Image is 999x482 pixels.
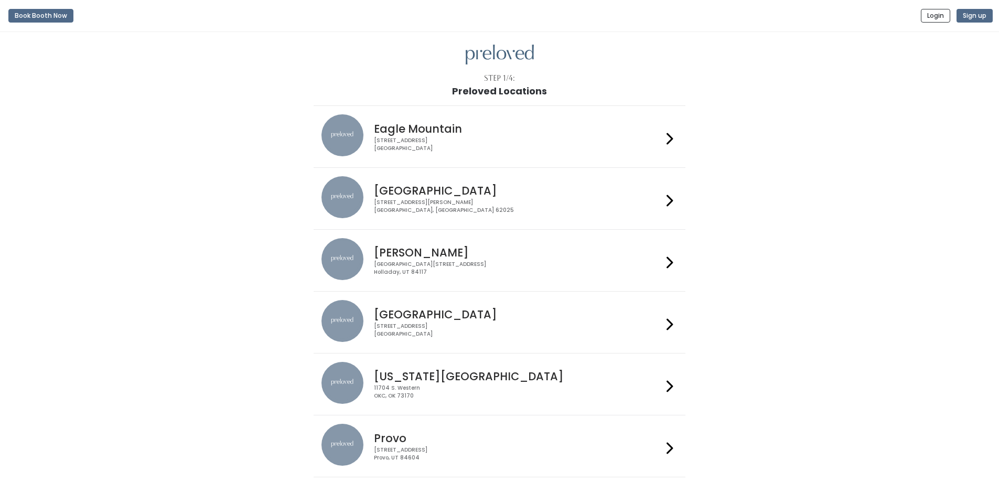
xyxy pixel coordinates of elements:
[8,4,73,27] a: Book Booth Now
[321,424,363,466] img: preloved location
[321,362,363,404] img: preloved location
[321,300,678,345] a: preloved location [GEOGRAPHIC_DATA] [STREET_ADDRESS][GEOGRAPHIC_DATA]
[374,261,662,276] div: [GEOGRAPHIC_DATA][STREET_ADDRESS] Holladay, UT 84117
[374,446,662,462] div: [STREET_ADDRESS] Provo, UT 84604
[321,114,363,156] img: preloved location
[374,247,662,259] h4: [PERSON_NAME]
[321,362,678,406] a: preloved location [US_STATE][GEOGRAPHIC_DATA] 11704 S. WesternOKC, OK 73170
[452,86,547,97] h1: Preloved Locations
[921,9,950,23] button: Login
[374,137,662,152] div: [STREET_ADDRESS] [GEOGRAPHIC_DATA]
[321,114,678,159] a: preloved location Eagle Mountain [STREET_ADDRESS][GEOGRAPHIC_DATA]
[374,323,662,338] div: [STREET_ADDRESS] [GEOGRAPHIC_DATA]
[321,176,363,218] img: preloved location
[321,424,678,468] a: preloved location Provo [STREET_ADDRESS]Provo, UT 84604
[466,45,534,65] img: preloved logo
[321,300,363,342] img: preloved location
[957,9,993,23] button: Sign up
[374,432,662,444] h4: Provo
[374,199,662,214] div: [STREET_ADDRESS][PERSON_NAME] [GEOGRAPHIC_DATA], [GEOGRAPHIC_DATA] 62025
[374,123,662,135] h4: Eagle Mountain
[374,308,662,320] h4: [GEOGRAPHIC_DATA]
[8,9,73,23] button: Book Booth Now
[374,185,662,197] h4: [GEOGRAPHIC_DATA]
[374,384,662,400] div: 11704 S. Western OKC, OK 73170
[321,176,678,221] a: preloved location [GEOGRAPHIC_DATA] [STREET_ADDRESS][PERSON_NAME][GEOGRAPHIC_DATA], [GEOGRAPHIC_D...
[374,370,662,382] h4: [US_STATE][GEOGRAPHIC_DATA]
[484,73,515,84] div: Step 1/4:
[321,238,363,280] img: preloved location
[321,238,678,283] a: preloved location [PERSON_NAME] [GEOGRAPHIC_DATA][STREET_ADDRESS]Holladay, UT 84117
